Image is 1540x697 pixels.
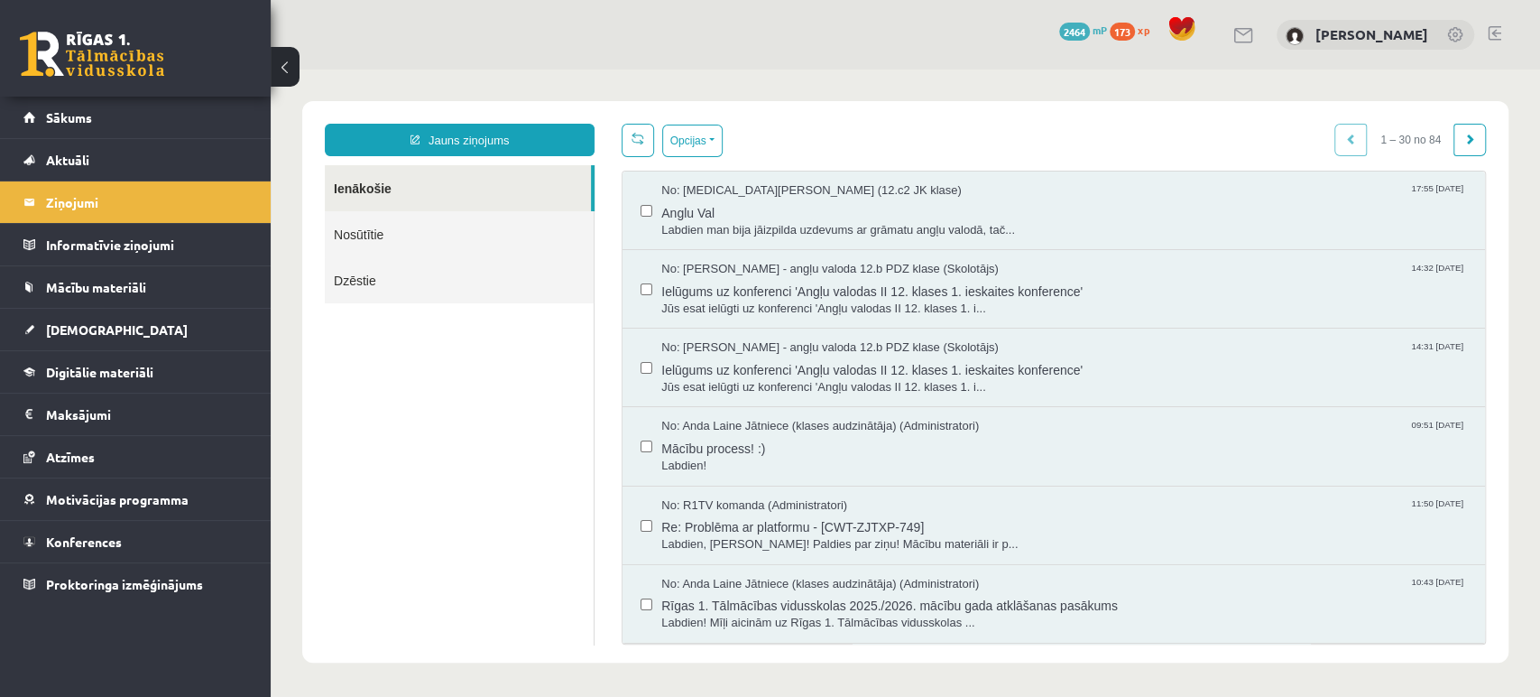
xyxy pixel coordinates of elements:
span: 173 [1110,23,1135,41]
span: No: Anda Laine Jātniece (klases audzinātāja) (Administratori) [391,348,708,366]
a: Rīgas 1. Tālmācības vidusskola [20,32,164,77]
span: Jūs esat ielūgti uz konferenci 'Angļu valodas II 12. klases 1. i... [391,310,1196,327]
span: No: [MEDICAL_DATA][PERSON_NAME] (12.c2 JK klase) [391,113,691,130]
a: Sākums [23,97,248,138]
a: No: [MEDICAL_DATA][PERSON_NAME] (12.c2 JK klase) 17:55 [DATE] Anglu Val Labdien man bija jāizpild... [391,113,1196,169]
span: Sākums [46,109,92,125]
span: Digitālie materiāli [46,364,153,380]
span: [DEMOGRAPHIC_DATA] [46,321,188,338]
span: Aktuāli [46,152,89,168]
a: Digitālie materiāli [23,351,248,393]
span: Mācību process! :) [391,366,1196,388]
a: Aktuāli [23,139,248,181]
span: No: [PERSON_NAME] - angļu valoda 12.b PDZ klase (Skolotājs) [391,270,728,287]
legend: Informatīvie ziņojumi [46,224,248,265]
a: 173 xp [1110,23,1158,37]
span: 09:51 [DATE] [1137,348,1196,362]
span: Labdien, [PERSON_NAME]! Paldies par ziņu! Mācību materiāli ir p... [391,467,1196,484]
a: Ziņojumi [23,181,248,223]
a: No: R1TV komanda (Administratori) 11:50 [DATE] Re: Problēma ar platformu - [CWT-ZJTXP-749] Labdie... [391,428,1196,484]
span: Labdien! [391,388,1196,405]
a: No: [PERSON_NAME] - angļu valoda 12.b PDZ klase (Skolotājs) 14:31 [DATE] Ielūgums uz konferenci '... [391,270,1196,326]
a: [PERSON_NAME] [1315,25,1428,43]
span: mP [1093,23,1107,37]
a: Ienākošie [54,96,320,142]
a: Maksājumi [23,394,248,435]
a: Informatīvie ziņojumi [23,224,248,265]
img: Jekaterina Zeļeņina [1286,27,1304,45]
a: Nosūtītie [54,142,323,188]
span: Mācību materiāli [46,279,146,295]
span: 2464 [1059,23,1090,41]
span: Jūs esat ielūgti uz konferenci 'Angļu valodas II 12. klases 1. i... [391,231,1196,248]
a: Proktoringa izmēģinājums [23,563,248,605]
span: 10:43 [DATE] [1137,506,1196,520]
span: Atzīmes [46,449,95,465]
a: No: [PERSON_NAME] - angļu valoda 12.b PDZ klase (Skolotājs) 14:32 [DATE] Ielūgums uz konferenci '... [391,191,1196,247]
button: Opcijas [392,55,452,88]
a: Mācību materiāli [23,266,248,308]
span: Rīgas 1. Tālmācības vidusskolas 2025./2026. mācību gada atklāšanas pasākums [391,523,1196,545]
a: Jauns ziņojums [54,54,324,87]
span: 1 – 30 no 84 [1096,54,1184,87]
a: 2464 mP [1059,23,1107,37]
a: No: Anda Laine Jātniece (klases audzinātāja) (Administratori) 10:43 [DATE] Rīgas 1. Tālmācības vi... [391,506,1196,562]
span: 14:31 [DATE] [1137,270,1196,283]
span: 14:32 [DATE] [1137,191,1196,205]
span: No: [PERSON_NAME] - angļu valoda 12.b PDZ klase (Skolotājs) [391,191,728,209]
a: [DEMOGRAPHIC_DATA] [23,309,248,350]
span: Ielūgums uz konferenci 'Angļu valodas II 12. klases 1. ieskaites konference' [391,209,1196,231]
span: Labdien man bija jāizpilda uzdevums ar grāmatu angļu valodā, tač... [391,153,1196,170]
a: Dzēstie [54,188,323,234]
a: No: Anda Laine Jātniece (klases audzinātāja) (Administratori) 09:51 [DATE] Mācību process! :) Lab... [391,348,1196,404]
span: No: Anda Laine Jātniece (klases audzinātāja) (Administratori) [391,506,708,524]
span: Ielūgums uz konferenci 'Angļu valodas II 12. klases 1. ieskaites konference' [391,287,1196,310]
span: 11:50 [DATE] [1137,428,1196,441]
span: 17:55 [DATE] [1137,113,1196,126]
legend: Ziņojumi [46,181,248,223]
span: Labdien! Mīļi aicinām uz Rīgas 1. Tālmācības vidusskolas ... [391,545,1196,562]
a: Konferences [23,521,248,562]
span: Anglu Val [391,130,1196,153]
span: xp [1138,23,1149,37]
a: Motivācijas programma [23,479,248,520]
span: Konferences [46,534,122,550]
a: Atzīmes [23,436,248,478]
legend: Maksājumi [46,394,248,435]
span: Re: Problēma ar platformu - [CWT-ZJTXP-749] [391,444,1196,467]
span: Proktoringa izmēģinājums [46,576,203,592]
span: Motivācijas programma [46,491,189,507]
span: No: R1TV komanda (Administratori) [391,428,576,445]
